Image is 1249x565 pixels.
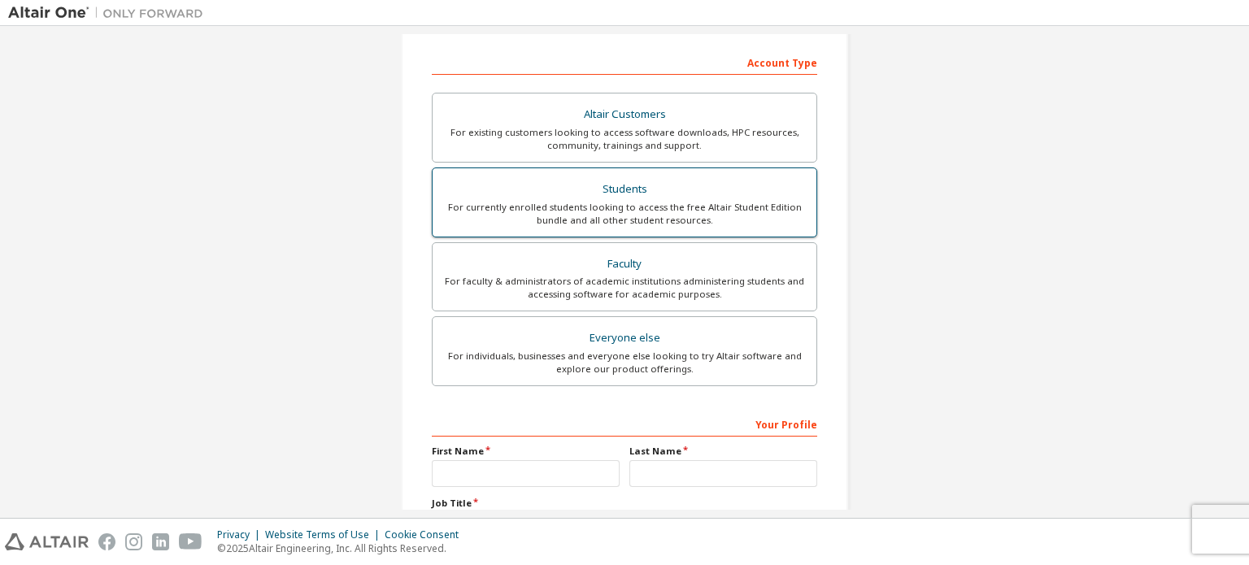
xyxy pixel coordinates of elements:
[385,528,468,541] div: Cookie Consent
[432,411,817,437] div: Your Profile
[8,5,211,21] img: Altair One
[442,201,807,227] div: For currently enrolled students looking to access the free Altair Student Edition bundle and all ...
[217,528,265,541] div: Privacy
[152,533,169,550] img: linkedin.svg
[5,533,89,550] img: altair_logo.svg
[98,533,115,550] img: facebook.svg
[629,445,817,458] label: Last Name
[442,350,807,376] div: For individuals, businesses and everyone else looking to try Altair software and explore our prod...
[432,445,620,458] label: First Name
[179,533,202,550] img: youtube.svg
[442,327,807,350] div: Everyone else
[442,253,807,276] div: Faculty
[432,49,817,75] div: Account Type
[265,528,385,541] div: Website Terms of Use
[442,103,807,126] div: Altair Customers
[217,541,468,555] p: © 2025 Altair Engineering, Inc. All Rights Reserved.
[432,497,817,510] label: Job Title
[442,178,807,201] div: Students
[125,533,142,550] img: instagram.svg
[442,275,807,301] div: For faculty & administrators of academic institutions administering students and accessing softwa...
[442,126,807,152] div: For existing customers looking to access software downloads, HPC resources, community, trainings ...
